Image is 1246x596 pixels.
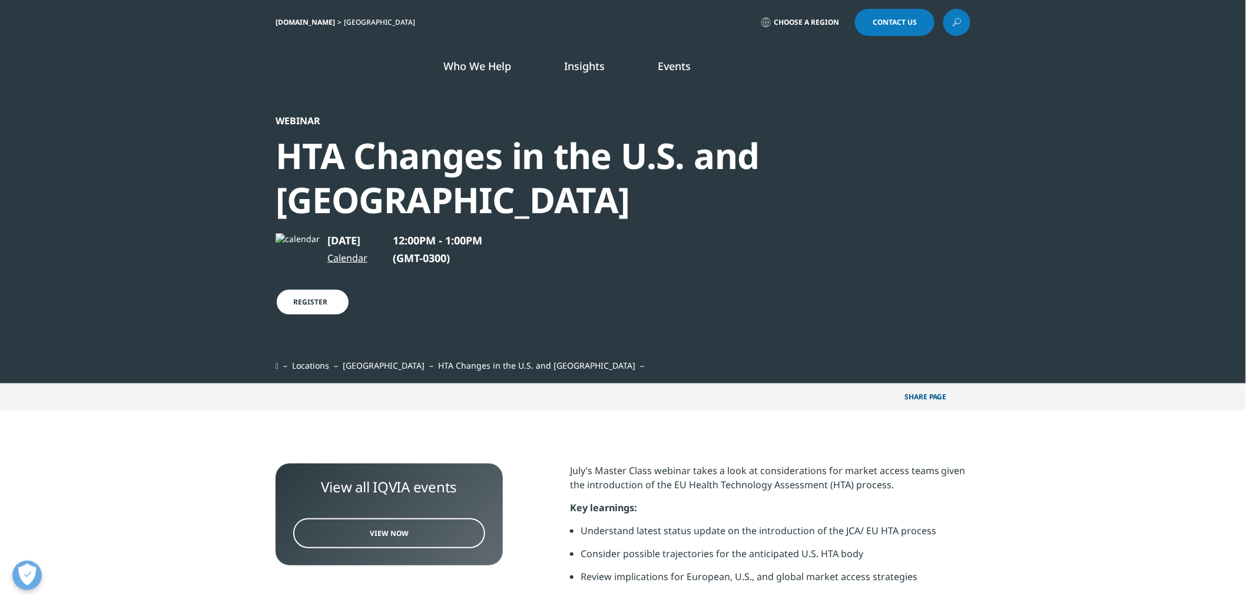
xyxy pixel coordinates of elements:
[344,18,420,27] div: [GEOGRAPHIC_DATA]
[774,18,839,27] span: Choose a Region
[276,17,335,27] a: [DOMAIN_NAME]
[293,518,485,548] a: View Now
[581,524,970,547] li: Understand latest status update on the introduction of the JCA/ EU HTA process
[12,561,42,590] button: Open Preferences
[438,360,635,371] span: HTA Changes in the U.S. and [GEOGRAPHIC_DATA]
[896,383,970,410] button: Share PAGEShare PAGE
[327,233,367,247] p: [DATE]
[443,59,511,73] a: Who We Help
[658,59,691,73] a: Events
[896,383,970,410] p: Share PAGE
[370,528,409,538] span: View Now
[343,360,425,371] a: [GEOGRAPHIC_DATA]
[393,233,482,247] span: 12:00PM - 1:00PM
[276,134,907,222] div: HTA Changes in the U.S. and [GEOGRAPHIC_DATA]
[564,59,605,73] a: Insights
[292,360,329,371] a: Locations
[581,569,970,592] li: Review implications for European, U.S., and global market access strategies
[276,115,907,127] div: Webinar
[581,547,970,569] li: Consider possible trajectories for the anticipated U.S. HTA body
[873,19,917,26] span: Contact Us
[276,233,320,244] img: calendar
[293,478,485,496] div: View all IQVIA events
[855,9,934,36] a: Contact Us
[276,289,350,316] a: Register
[570,463,970,501] p: July’s Master Class webinar takes a look at considerations for market access teams given the intr...
[327,251,367,265] a: Calendar
[375,41,970,97] nav: Primary
[570,501,637,514] strong: Key learnings:
[393,251,482,265] p: (GMT-0300)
